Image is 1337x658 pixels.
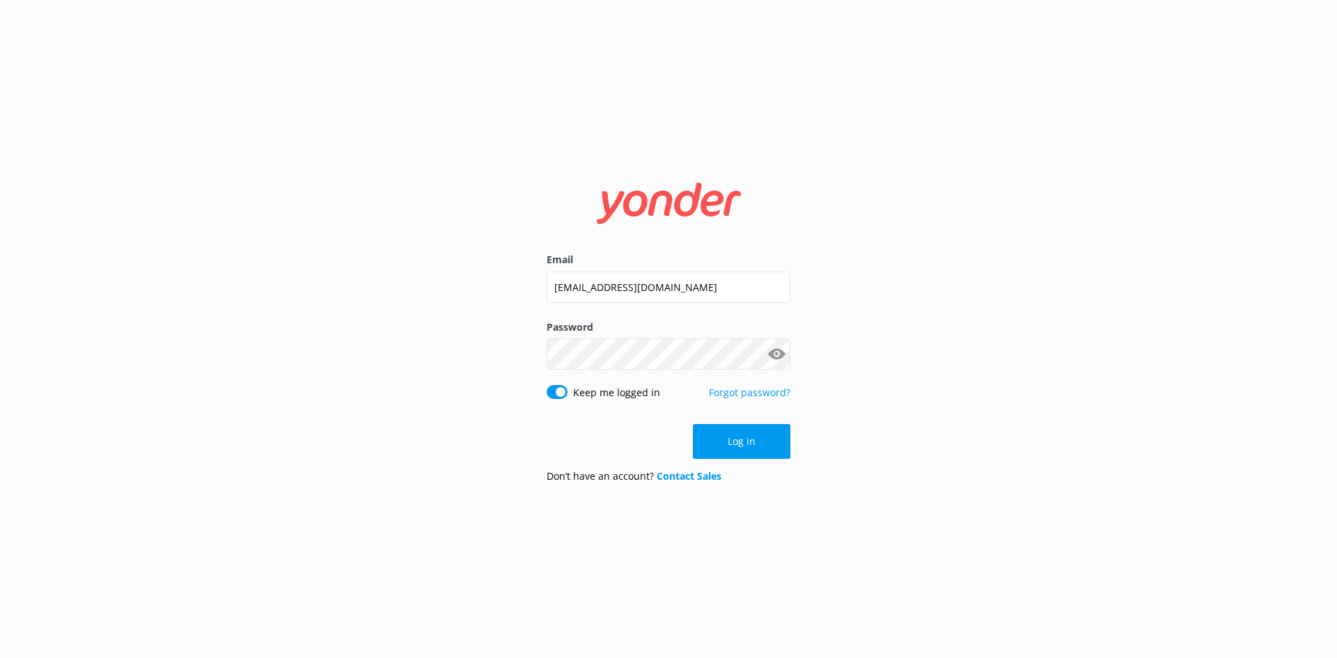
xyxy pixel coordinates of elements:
p: Don’t have an account? [547,469,721,484]
input: user@emailaddress.com [547,272,790,303]
a: Contact Sales [657,469,721,483]
label: Password [547,320,790,335]
button: Show password [763,340,790,368]
label: Keep me logged in [573,385,660,400]
a: Forgot password? [709,386,790,399]
button: Log in [693,424,790,459]
label: Email [547,252,790,267]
